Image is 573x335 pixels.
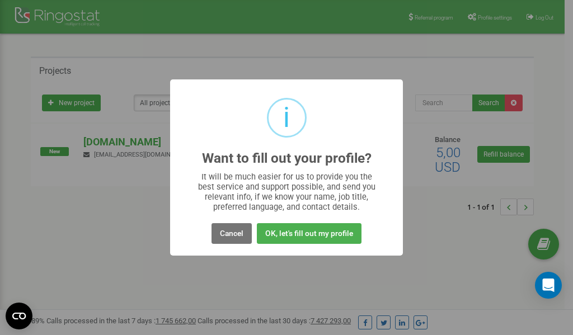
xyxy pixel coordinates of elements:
button: OK, let's fill out my profile [257,223,361,244]
div: Open Intercom Messenger [535,272,562,299]
div: It will be much easier for us to provide you the best service and support possible, and send you ... [192,172,381,212]
div: i [283,100,290,136]
h2: Want to fill out your profile? [202,151,372,166]
button: Cancel [212,223,252,244]
button: Open CMP widget [6,303,32,329]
